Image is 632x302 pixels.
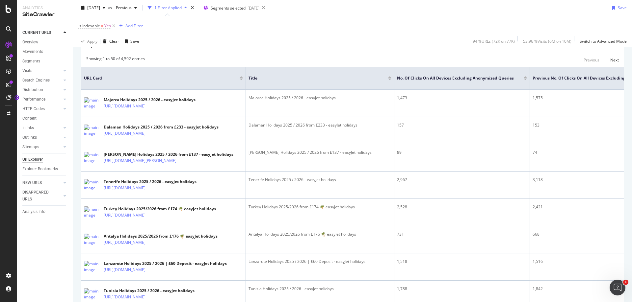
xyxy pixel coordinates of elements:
[104,151,233,157] div: [PERSON_NAME] Holidays 2025 / 2026 from £137 - easyJet holidays
[618,5,627,11] div: Save
[22,58,68,65] a: Segments
[87,38,97,44] div: Apply
[104,130,145,137] a: [URL][DOMAIN_NAME]
[397,286,527,292] div: 1,788
[22,39,38,46] div: Overview
[249,95,391,101] div: Majorca Holidays 2025 / 2026 - easyJet holidays
[22,115,68,122] a: Content
[397,177,527,183] div: 2,967
[22,77,62,84] a: Search Engines
[122,36,139,47] button: Save
[104,239,145,246] a: [URL][DOMAIN_NAME]
[125,23,143,29] div: Add Filter
[100,36,119,47] button: Clear
[22,115,37,122] div: Content
[211,5,246,11] span: Segments selected
[104,294,145,300] a: [URL][DOMAIN_NAME]
[104,206,216,212] div: Turkey Holidays 2025/2026 from £174 🌴 easyJet holidays
[22,208,68,215] a: Analysis Info
[249,231,391,237] div: Antalya Holidays 2025/2026 from £176 🌴 easyJet holidays
[580,38,627,44] div: Switch to Advanced Mode
[249,286,391,292] div: Tunisia Holidays 2025 / 2026 - easyJet holidays
[22,67,62,74] a: Visits
[397,204,527,210] div: 2,528
[154,5,182,11] div: 1 Filter Applied
[248,5,259,11] div: [DATE]
[86,56,145,64] div: Showing 1 to 50 of 4,592 entries
[22,105,45,112] div: HTTP Codes
[101,23,103,29] span: =
[22,29,62,36] a: CURRENT URLS
[104,267,145,273] a: [URL][DOMAIN_NAME]
[22,208,45,215] div: Analysis Info
[397,259,527,265] div: 1,518
[117,22,143,30] button: Add Filter
[249,204,391,210] div: Turkey Holidays 2025/2026 from £174 🌴 easyJet holidays
[78,36,97,47] button: Apply
[22,67,32,74] div: Visits
[22,144,62,151] a: Sitemaps
[249,75,378,81] span: Title
[610,3,627,13] button: Save
[113,5,132,11] span: Previous
[104,103,145,109] a: [URL][DOMAIN_NAME]
[22,77,50,84] div: Search Engines
[104,185,145,191] a: [URL][DOMAIN_NAME]
[22,96,62,103] a: Performance
[87,5,100,11] span: 2025 Aug. 10th
[84,75,238,81] span: URL Card
[610,280,625,295] iframe: Intercom live chat
[22,134,62,141] a: Outlinks
[523,38,571,44] div: 53.96 % Visits ( 6M on 10M )
[84,261,100,273] img: main image
[22,48,68,55] a: Movements
[201,3,259,13] button: Segments selected[DATE]
[22,189,56,203] div: DISAPPEARED URLS
[623,280,628,285] span: 1
[22,11,67,18] div: SiteCrawler
[190,5,195,11] div: times
[22,189,62,203] a: DISAPPEARED URLS
[22,39,68,46] a: Overview
[22,144,39,151] div: Sitemaps
[84,97,100,109] img: main image
[108,5,113,11] span: vs
[397,122,527,128] div: 157
[22,58,40,65] div: Segments
[22,105,62,112] a: HTTP Codes
[610,57,619,63] div: Next
[22,86,62,93] a: Distribution
[22,166,58,173] div: Explorer Bookmarks
[84,234,100,245] img: main image
[130,38,139,44] div: Save
[22,96,45,103] div: Performance
[84,179,100,191] img: main image
[22,86,43,93] div: Distribution
[22,156,68,163] a: Url Explorer
[84,288,100,300] img: main image
[22,166,68,173] a: Explorer Bookmarks
[22,156,43,163] div: Url Explorer
[104,179,197,185] div: Tenerife Holidays 2025 / 2026 - easyJet holidays
[249,122,391,128] div: Dalaman Holidays 2025 / 2026 from £233 - easyJet holidays
[22,179,42,186] div: NEW URLS
[78,23,100,29] span: Is Indexable
[249,150,391,155] div: [PERSON_NAME] Holidays 2025 / 2026 from £137 - easyJet holidays
[104,157,176,164] a: [URL][DOMAIN_NAME][PERSON_NAME]
[104,97,196,103] div: Majorca Holidays 2025 / 2026 - easyJet holidays
[113,3,140,13] button: Previous
[84,206,100,218] img: main image
[104,288,195,294] div: Tunisia Holidays 2025 / 2026 - easyJet holidays
[104,21,111,31] span: Yes
[249,259,391,265] div: Lanzarote Holidays 2025 / 2026 | £60 Deposit - easyJet holidays
[84,125,100,136] img: main image
[577,36,627,47] button: Switch to Advanced Mode
[104,124,219,130] div: Dalaman Holidays 2025 / 2026 from £233 - easyJet holidays
[22,48,43,55] div: Movements
[14,95,20,101] div: Tooltip anchor
[104,212,145,219] a: [URL][DOMAIN_NAME]
[104,233,218,239] div: Antalya Holidays 2025/2026 from £176 🌴 easyJet holidays
[104,261,227,267] div: Lanzarote Holidays 2025 / 2026 | £60 Deposit - easyJet holidays
[473,38,515,44] div: 94 % URLs ( 72K on 77K )
[22,179,62,186] a: NEW URLS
